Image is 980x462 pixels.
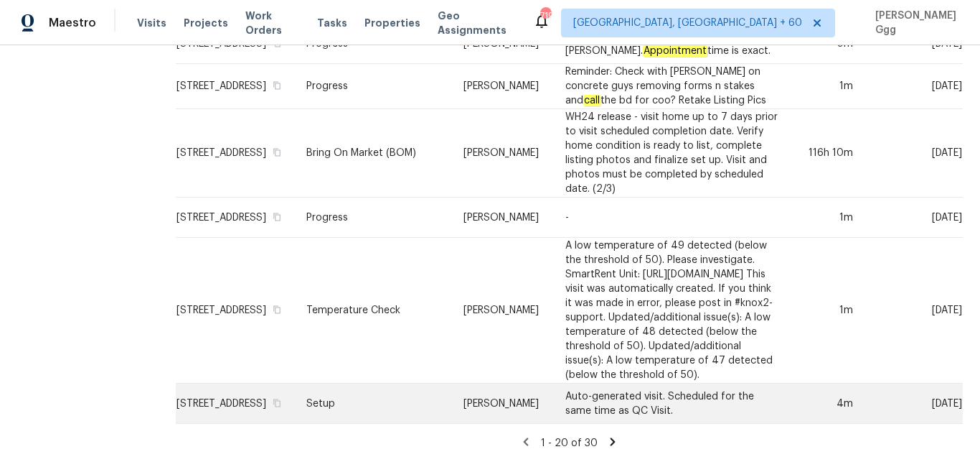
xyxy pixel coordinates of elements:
[317,18,347,28] span: Tasks
[864,64,963,109] td: [DATE]
[554,384,790,424] td: Auto-generated visit. Scheduled for the same time as QC Visit.
[554,198,790,238] td: -
[790,109,865,198] td: 116h 10m
[176,109,295,198] td: [STREET_ADDRESS]
[790,238,865,384] td: 1m
[554,64,790,109] td: Reminder: Check with [PERSON_NAME] on concrete guys removing forms n stakes and the bd for coo? R...
[184,16,228,30] span: Projects
[270,397,283,410] button: Copy Address
[270,211,283,223] button: Copy Address
[176,198,295,238] td: [STREET_ADDRESS]
[452,109,554,198] td: [PERSON_NAME]
[790,64,865,109] td: 1m
[541,438,598,448] span: 1 - 20 of 30
[864,198,963,238] td: [DATE]
[452,384,554,424] td: [PERSON_NAME]
[864,238,963,384] td: [DATE]
[176,64,295,109] td: [STREET_ADDRESS]
[176,238,295,384] td: [STREET_ADDRESS]
[270,146,283,159] button: Copy Address
[364,16,420,30] span: Properties
[295,64,452,109] td: Progress
[643,45,707,57] em: Appointment
[270,303,283,316] button: Copy Address
[452,198,554,238] td: [PERSON_NAME]
[49,16,96,30] span: Maestro
[137,16,166,30] span: Visits
[554,109,790,198] td: WH24 release - visit home up to 7 days prior to visit scheduled completion date. Verify home cond...
[864,109,963,198] td: [DATE]
[583,95,600,106] em: call
[295,238,452,384] td: Temperature Check
[295,198,452,238] td: Progress
[295,384,452,424] td: Setup
[870,9,958,37] span: [PERSON_NAME] Ggg
[554,238,790,384] td: A low temperature of 49 detected (below the threshold of 50). Please investigate. SmartRent Unit:...
[176,384,295,424] td: [STREET_ADDRESS]
[790,198,865,238] td: 1m
[790,384,865,424] td: 4m
[295,109,452,198] td: Bring On Market (BOM)
[864,384,963,424] td: [DATE]
[540,9,550,23] div: 719
[438,9,516,37] span: Geo Assignments
[573,16,802,30] span: [GEOGRAPHIC_DATA], [GEOGRAPHIC_DATA] + 60
[270,79,283,92] button: Copy Address
[452,64,554,109] td: [PERSON_NAME]
[452,238,554,384] td: [PERSON_NAME]
[245,9,300,37] span: Work Orders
